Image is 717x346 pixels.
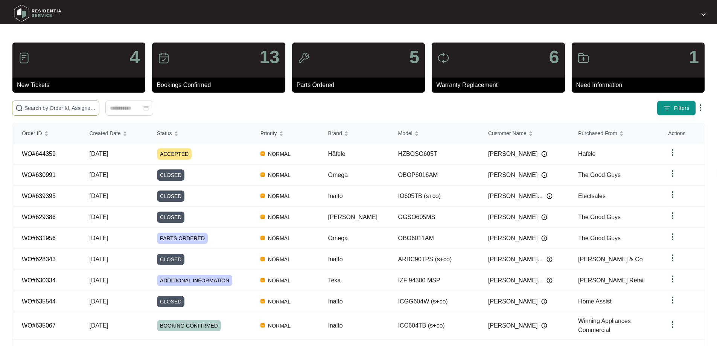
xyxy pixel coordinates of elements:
span: BOOKING CONFIRMED [157,320,221,331]
p: 13 [259,48,279,66]
img: icon [18,52,30,64]
span: [PERSON_NAME]... [488,276,543,285]
img: residentia service logo [11,2,64,24]
span: [PERSON_NAME] Retail [578,277,645,284]
img: Info icon [541,235,547,241]
td: ICC604TB (s+co) [389,312,479,340]
p: Need Information [576,81,705,90]
span: Hafele [578,151,595,157]
span: Customer Name [488,129,527,137]
p: 6 [549,48,559,66]
img: icon [298,52,310,64]
span: Model [398,129,413,137]
span: CLOSED [157,296,185,307]
p: 5 [409,48,419,66]
span: [PERSON_NAME] [488,321,538,330]
a: WO#635067 [22,322,56,329]
img: dropdown arrow [668,232,677,241]
img: dropdown arrow [668,274,677,284]
img: dropdown arrow [696,103,705,112]
span: [DATE] [89,172,108,178]
span: NORMAL [265,234,294,243]
img: Info icon [541,299,547,305]
img: dropdown arrow [668,211,677,220]
img: Vercel Logo [260,257,265,261]
span: Created Date [89,129,120,137]
span: [PERSON_NAME] [488,149,538,159]
p: 1 [689,48,699,66]
p: Bookings Confirmed [157,81,285,90]
span: Winning Appliances Commercial [578,318,631,333]
span: [DATE] [89,298,108,305]
button: filter iconFilters [657,101,696,116]
img: dropdown arrow [668,148,677,157]
span: [PERSON_NAME] [488,234,538,243]
input: Search by Order Id, Assignee Name, Customer Name, Brand and Model [24,104,96,112]
span: Brand [328,129,342,137]
span: [PERSON_NAME] & Co [578,256,643,262]
span: [DATE] [89,277,108,284]
span: Omega [328,172,347,178]
img: Info icon [541,323,547,329]
img: Vercel Logo [260,194,265,198]
img: Vercel Logo [260,236,265,240]
span: [DATE] [89,322,108,329]
span: CLOSED [157,254,185,265]
span: [PERSON_NAME] [488,213,538,222]
img: Vercel Logo [260,323,265,328]
span: [PERSON_NAME] [488,171,538,180]
span: CLOSED [157,212,185,223]
span: [DATE] [89,256,108,262]
span: Inalto [328,256,343,262]
a: WO#631956 [22,235,56,241]
span: Inalto [328,193,343,199]
p: 4 [130,48,140,66]
a: WO#630991 [22,172,56,178]
span: ADDITIONAL INFORMATION [157,275,232,286]
img: icon [158,52,170,64]
td: ICGG604W (s+co) [389,291,479,312]
p: New Tickets [17,81,145,90]
span: Order ID [22,129,42,137]
a: WO#635544 [22,298,56,305]
th: Purchased From [569,123,659,143]
span: [PERSON_NAME] [328,214,378,220]
img: Vercel Logo [260,215,265,219]
th: Priority [251,123,319,143]
img: Vercel Logo [260,151,265,156]
img: filter icon [663,104,671,112]
img: Info icon [541,151,547,157]
img: Info icon [547,193,553,199]
img: Vercel Logo [260,172,265,177]
td: HZBOSO605T [389,143,479,165]
span: NORMAL [265,213,294,222]
span: NORMAL [265,255,294,264]
a: WO#629386 [22,214,56,220]
th: Brand [319,123,389,143]
img: search-icon [15,104,23,112]
span: [PERSON_NAME] [488,297,538,306]
span: [PERSON_NAME]... [488,192,543,201]
img: Vercel Logo [260,299,265,303]
span: Inalto [328,298,343,305]
span: Filters [674,104,690,112]
span: Status [157,129,172,137]
th: Model [389,123,479,143]
span: [DATE] [89,214,108,220]
p: Parts Ordered [297,81,425,90]
span: NORMAL [265,192,294,201]
span: NORMAL [265,276,294,285]
a: WO#630334 [22,277,56,284]
span: Purchased From [578,129,617,137]
span: [DATE] [89,193,108,199]
span: [PERSON_NAME]... [488,255,543,264]
span: NORMAL [265,171,294,180]
a: WO#628343 [22,256,56,262]
td: IZF 94300 MSP [389,270,479,291]
td: ARBC90TPS (s+co) [389,249,479,270]
a: WO#639395 [22,193,56,199]
span: Priority [260,129,277,137]
span: NORMAL [265,321,294,330]
img: Info icon [547,256,553,262]
span: NORMAL [265,149,294,159]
